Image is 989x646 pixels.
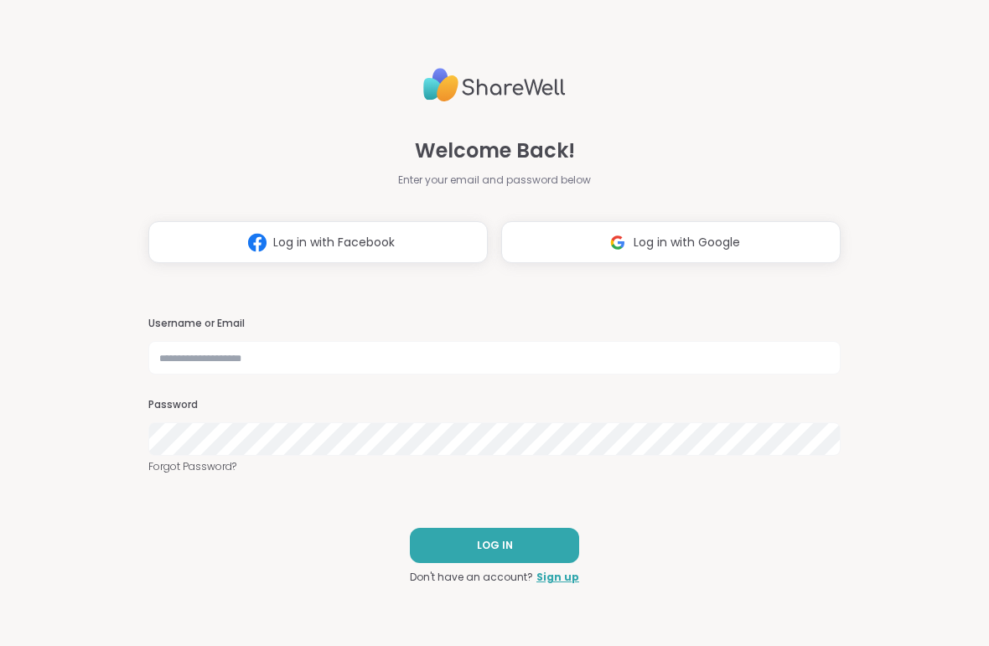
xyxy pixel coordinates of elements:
h3: Username or Email [148,317,841,331]
img: ShareWell Logomark [602,227,634,258]
button: LOG IN [410,528,579,563]
a: Sign up [536,570,579,585]
button: Log in with Google [501,221,841,263]
span: LOG IN [477,538,513,553]
button: Log in with Facebook [148,221,488,263]
span: Log in with Google [634,234,740,251]
span: Log in with Facebook [273,234,395,251]
span: Don't have an account? [410,570,533,585]
h3: Password [148,398,841,412]
a: Forgot Password? [148,459,841,474]
span: Welcome Back! [415,136,575,166]
img: ShareWell Logo [423,61,566,109]
span: Enter your email and password below [398,173,591,188]
img: ShareWell Logomark [241,227,273,258]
